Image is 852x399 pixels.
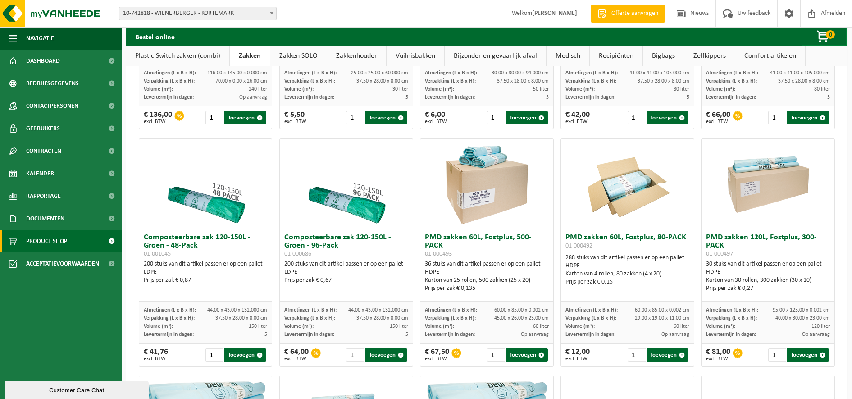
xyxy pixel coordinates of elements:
[215,78,267,84] span: 70.00 x 0.00 x 26.00 cm
[629,70,689,76] span: 41.00 x 41.00 x 105.000 cm
[635,307,689,313] span: 60.00 x 85.00 x 0.002 cm
[207,70,267,76] span: 116.00 x 145.00 x 0.000 cm
[144,78,195,84] span: Verpakking (L x B x H):
[224,111,266,124] button: Toevoegen
[425,284,549,293] div: Prijs per zak € 0,135
[26,162,54,185] span: Kalender
[706,268,830,276] div: HDPE
[546,95,549,100] span: 5
[284,324,314,329] span: Volume (m³):
[635,316,689,321] span: 29.00 x 19.00 x 11.00 cm
[239,95,267,100] span: Op aanvraag
[26,252,99,275] span: Acceptatievoorwaarden
[392,87,408,92] span: 30 liter
[778,78,830,84] span: 37.50 x 28.00 x 8.00 cm
[365,348,407,362] button: Toevoegen
[144,276,268,284] div: Prijs per zak € 0,87
[802,332,830,337] span: Op aanvraag
[565,316,616,321] span: Verpakking (L x B x H):
[348,307,408,313] span: 44.00 x 43.00 x 132.000 cm
[565,70,618,76] span: Afmetingen (L x B x H):
[144,316,195,321] span: Verpakking (L x B x H):
[565,278,689,286] div: Prijs per zak € 0,15
[565,111,590,124] div: € 42,00
[684,46,735,66] a: Zelfkippers
[497,78,549,84] span: 37.50 x 28.00 x 8.00 cm
[565,270,689,278] div: Karton van 4 rollen, 80 zakken (4 x 20)
[533,87,549,92] span: 50 liter
[591,5,665,23] a: Offerte aanvragen
[425,332,475,337] span: Levertermijn in dagen:
[425,348,449,362] div: € 67,50
[706,284,830,293] div: Prijs per zak € 0,27
[565,254,689,286] div: 288 stuks van dit artikel passen er op een pallet
[264,332,267,337] span: 5
[26,117,60,140] span: Gebruikers
[425,324,454,329] span: Volume (m³):
[723,139,813,229] img: 01-000497
[609,9,661,18] span: Offerte aanvragen
[270,46,327,66] a: Zakken SOLO
[706,324,735,329] span: Volume (m³):
[565,87,595,92] span: Volume (m³):
[284,234,408,258] h3: Composteerbare zak 120-150L - Groen - 96-Pack
[487,111,505,124] input: 1
[773,307,830,313] span: 95.00 x 125.00 x 0.002 cm
[445,46,546,66] a: Bijzonder en gevaarlijk afval
[643,46,684,66] a: Bigbags
[768,111,786,124] input: 1
[442,139,532,229] img: 01-000493
[706,95,756,100] span: Levertermijn in dagen:
[144,348,168,362] div: € 41,76
[706,276,830,284] div: Karton van 30 rollen, 300 zakken (30 x 10)
[144,268,268,276] div: LDPE
[230,46,270,66] a: Zakken
[284,251,311,257] span: 01-000686
[390,324,408,329] span: 150 liter
[706,316,757,321] span: Verpakking (L x B x H):
[533,324,549,329] span: 60 liter
[284,348,309,362] div: € 64,00
[405,95,408,100] span: 5
[425,251,452,257] span: 01-000493
[425,316,476,321] span: Verpakking (L x B x H):
[144,307,196,313] span: Afmetingen (L x B x H):
[425,307,477,313] span: Afmetingen (L x B x H):
[387,46,444,66] a: Vuilnisbakken
[706,260,830,293] div: 30 stuks van dit artikel passen er op een pallet
[547,46,589,66] a: Medisch
[144,251,171,257] span: 01-001045
[284,332,334,337] span: Levertermijn in dagen:
[26,95,78,117] span: Contactpersonen
[144,332,194,337] span: Levertermijn in dagen:
[492,70,549,76] span: 30.00 x 30.00 x 94.000 cm
[565,95,615,100] span: Levertermijn in dagen:
[494,316,549,321] span: 45.00 x 26.00 x 23.00 cm
[284,111,306,124] div: € 5,50
[26,185,61,207] span: Rapportage
[565,234,689,252] h3: PMD zakken 60L, Fostplus, 80-PACK
[215,316,267,321] span: 37.50 x 28.00 x 8.00 cm
[356,316,408,321] span: 37.50 x 28.00 x 8.00 cm
[425,111,447,124] div: € 6,00
[425,234,549,258] h3: PMD zakken 60L, Fostplus, 500-PACK
[811,324,830,329] span: 120 liter
[521,332,549,337] span: Op aanvraag
[301,139,391,229] img: 01-000686
[532,10,577,17] strong: [PERSON_NAME]
[346,348,364,362] input: 1
[706,234,830,258] h3: PMD zakken 120L, Fostplus, 300-PACK
[647,348,688,362] button: Toevoegen
[126,28,184,45] h2: Bestel online
[249,324,267,329] span: 150 liter
[425,356,449,362] span: excl. BTW
[706,111,730,124] div: € 66,00
[565,324,595,329] span: Volume (m³):
[284,78,335,84] span: Verpakking (L x B x H):
[284,87,314,92] span: Volume (m³):
[205,111,223,124] input: 1
[144,70,196,76] span: Afmetingen (L x B x H):
[628,348,646,362] input: 1
[506,348,548,362] button: Toevoegen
